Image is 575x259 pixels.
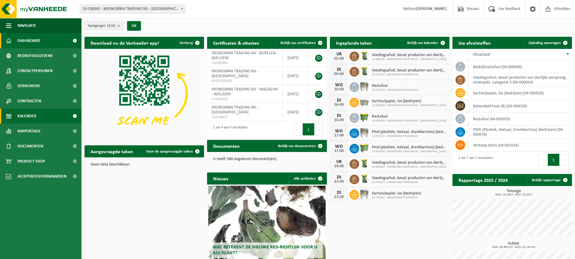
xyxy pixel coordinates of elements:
[333,57,345,61] div: 05-09
[18,33,40,48] span: Dashboard
[452,37,497,49] h2: Uw afvalstoffen
[283,103,309,121] td: [DATE]
[18,93,41,109] span: Contracten
[18,169,66,184] span: Acceptatievoorwaarden
[333,72,345,76] div: 09-09
[538,154,548,166] button: Previous
[283,85,309,103] td: [DATE]
[468,73,572,87] td: voedingsafval, bevat producten van dierlijke oorsprong, onverpakt, categorie 3 (04-000024)
[455,193,572,196] span: 2024: 19,180 t - 2025: 10,340 t
[402,37,449,49] a: Bekijk uw kalender
[372,150,446,153] span: 10-978850 - KRONOSPAN TRADING NV - [GEOGRAPHIC_DATA]
[85,21,123,30] button: Vestigingen(4/4)
[333,160,345,164] div: VR
[468,60,572,73] td: bedrijfsrestafval (04-000008)
[359,66,369,76] img: WB-0140-HPE-GN-50
[372,160,446,165] span: Voedingsafval, bevat producten van dierlijke oorsprong, onverpakt, categorie 3
[333,113,345,118] div: DI
[213,245,317,255] span: Wat betekent de nieuwe RED-richtlijn voor u als klant?
[212,51,278,60] span: KRONOSPAN TRADING NV - BURELEN - AVELGEM
[293,123,303,135] button: Previous
[212,97,278,102] span: VLA901833
[333,87,345,92] div: 10-09
[18,109,36,124] span: Kalender
[468,139,572,152] td: verkoop items (04-001834)
[303,123,315,135] button: 1
[452,174,514,186] h2: Rapportage 2025 / 2024
[455,246,572,249] span: 2024: 38,900 m3 - 2025: 42,140 m3
[283,67,309,85] td: [DATE]
[273,140,326,152] a: Bekijk uw documenten
[372,119,446,123] span: 10-978850 - KRONOSPAN TRADING NV - [GEOGRAPHIC_DATA]
[529,41,561,45] span: Ophaling aanvragen
[333,103,345,107] div: 16-09
[333,134,345,138] div: 17-09
[417,7,447,11] strong: [PERSON_NAME]
[212,69,258,78] span: KRONOSPAN TRADING NV - [GEOGRAPHIC_DATA]
[333,175,345,180] div: DI
[372,99,446,104] span: Karton/papier, los (bedrijven)
[175,37,203,49] button: Verberg
[80,5,185,14] span: 10-538362 - KRONOSPAN TRADING NV - WIELSBEKE
[180,41,193,45] span: Verberg
[207,140,246,152] h2: Documenten
[333,67,345,72] div: DI
[468,112,572,125] td: restafval (04-000029)
[18,48,53,63] span: Bedrijfsgegevens
[280,41,316,45] span: Bekijk uw certificaten
[333,129,345,134] div: WO
[359,174,369,184] img: WB-0140-HPE-GN-50
[372,104,446,107] span: 10-978850 - KRONOSPAN TRADING NV - [GEOGRAPHIC_DATA]
[333,164,345,169] div: 19-09
[372,176,446,181] span: Voedingsafval, bevat producten van dierlijke oorsprong, onverpakt, categorie 3
[88,21,115,30] span: Vestigingen
[372,84,418,88] span: Restafval
[359,51,369,61] img: WB-0140-HPE-GN-50
[330,37,378,49] h2: Ingeplande taken
[146,150,193,153] span: Toon de aangevraagde taken
[333,83,345,87] div: WO
[333,98,345,103] div: DI
[468,125,572,139] td: PMD (Plastiek, Metaal, Drankkartons) (bedrijven) (04-000978)
[524,37,571,49] a: Ophaling aanvragen
[359,128,369,138] img: WB-1100-GAL-GY-02
[468,87,572,99] td: karton/papier, los (bedrijven) (04-000026)
[18,124,41,139] span: Rapportage
[18,63,53,78] span: Contactpersonen
[212,79,278,84] span: RED25002820
[372,53,446,58] span: Voedingsafval, bevat producten van dierlijke oorsprong, onverpakt, categorie 3
[333,149,345,153] div: 17-09
[141,145,203,157] a: Toon de aangevraagde taken
[372,130,446,134] span: Pmd (plastiek, metaal, drankkartons) (bedrijven)
[407,41,438,45] span: Bekijk uw kalender
[207,37,265,49] h2: Certificaten & attesten
[455,189,572,196] h3: Tonnage
[283,49,309,67] td: [DATE]
[289,172,326,185] a: Alle artikelen
[359,81,369,92] img: WB-1100-GAL-GY-02
[372,114,446,119] span: Restafval
[372,58,446,61] span: 10-990544 - KRONOSPAN TRADING NV - [GEOGRAPHIC_DATA]
[359,158,369,169] img: WB-0140-HPE-GN-50
[372,68,446,73] span: Voedingsafval, bevat producten van dierlijke oorsprong, onverpakt, categorie 3
[91,163,198,167] p: Geen data beschikbaar.
[18,78,40,93] span: Gebruikers
[276,37,326,49] a: Bekijk uw certificaten
[372,181,446,184] span: 10-755321 - KRONOSPAN TRADING NV
[468,99,572,112] td: behandeld hout (B) (04-000028)
[372,88,418,92] span: 10-755321 - KRONOSPAN TRADING NV
[333,195,345,199] div: 23-09
[372,196,421,200] span: 10-755321 - KRONOSPAN TRADING NV
[212,87,278,96] span: KRONOSPAN TRADING NV - MAGAZIJN - AVELGEM
[359,112,369,122] img: WB-1100-HPE-GN-50
[127,21,141,31] button: OK
[333,190,345,195] div: DI
[212,61,278,65] span: VLA902801
[333,180,345,184] div: 23-09
[210,123,248,136] div: 1 tot 4 van 4 resultaten
[85,145,139,157] h2: Aangevraagde taken
[18,18,36,33] span: Navigatie
[359,143,369,153] img: WB-0660-HPE-GN-50
[372,145,446,150] span: Pmd (plastiek, metaal, drankkartons) (bedrijven)
[80,5,185,13] span: 10-538362 - KRONOSPAN TRADING NV - WIELSBEKE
